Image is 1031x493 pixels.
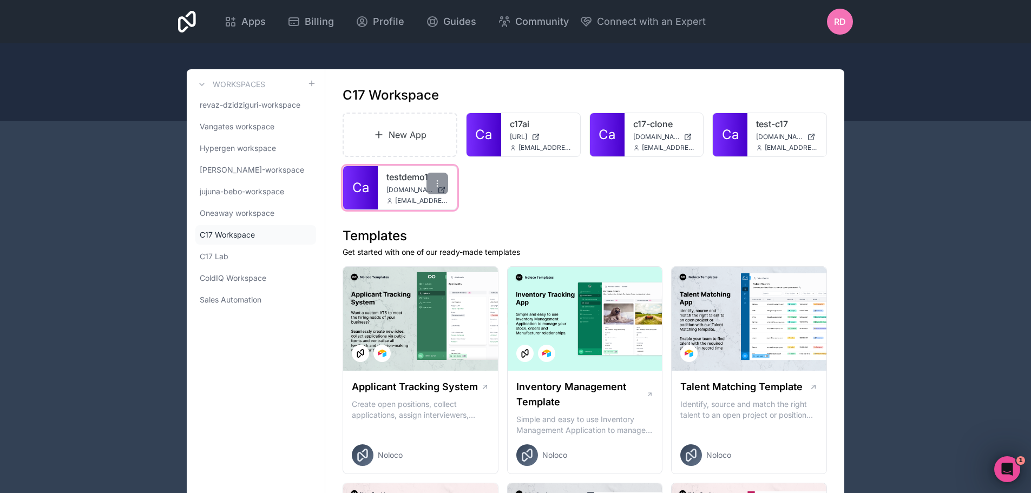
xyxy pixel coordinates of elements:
[195,182,316,201] a: jujuna-bebo-workspace
[200,143,276,154] span: Hypergen workspace
[215,10,274,34] a: Apps
[352,399,489,420] p: Create open positions, collect applications, assign interviewers, centralise candidate feedback a...
[510,117,572,130] a: c17ai
[305,14,334,29] span: Billing
[633,117,695,130] a: c17-clone
[343,87,439,104] h1: C17 Workspace
[195,160,316,180] a: [PERSON_NAME]-workspace
[343,247,827,258] p: Get started with one of our ready-made templates
[489,10,577,34] a: Community
[352,379,478,395] h1: Applicant Tracking System
[200,229,255,240] span: C17 Workspace
[200,273,266,284] span: ColdIQ Workspace
[378,349,386,358] img: Airtable Logo
[467,113,501,156] a: Ca
[685,349,693,358] img: Airtable Logo
[642,143,695,152] span: [EMAIL_ADDRESS][DOMAIN_NAME]
[542,349,551,358] img: Airtable Logo
[200,294,261,305] span: Sales Automation
[765,143,818,152] span: [EMAIL_ADDRESS][DOMAIN_NAME]
[756,117,818,130] a: test-c17
[994,456,1020,482] iframe: Intercom live chat
[200,251,228,262] span: C17 Lab
[279,10,343,34] a: Billing
[213,79,265,90] h3: Workspaces
[200,208,274,219] span: Oneaway workspace
[599,126,615,143] span: Ca
[518,143,572,152] span: [EMAIL_ADDRESS][DOMAIN_NAME]
[597,14,706,29] span: Connect with an Expert
[633,133,680,141] span: [DOMAIN_NAME]
[386,186,448,194] a: [DOMAIN_NAME]
[1016,456,1025,465] span: 1
[395,196,448,205] span: [EMAIL_ADDRESS][DOMAIN_NAME]
[756,133,803,141] span: [DOMAIN_NAME]
[352,179,369,196] span: Ca
[516,379,646,410] h1: Inventory Management Template
[195,247,316,266] a: C17 Lab
[590,113,625,156] a: Ca
[542,450,567,461] span: Noloco
[475,126,492,143] span: Ca
[706,450,731,461] span: Noloco
[834,15,846,28] span: RD
[510,133,527,141] span: [URL]
[195,268,316,288] a: ColdIQ Workspace
[195,290,316,310] a: Sales Automation
[680,379,803,395] h1: Talent Matching Template
[680,399,818,420] p: Identify, source and match the right talent to an open project or position with our Talent Matchi...
[195,78,265,91] a: Workspaces
[343,166,378,209] a: Ca
[200,165,304,175] span: [PERSON_NAME]-workspace
[417,10,485,34] a: Guides
[373,14,404,29] span: Profile
[633,133,695,141] a: [DOMAIN_NAME]
[195,203,316,223] a: Oneaway workspace
[713,113,747,156] a: Ca
[200,121,274,132] span: Vangates workspace
[443,14,476,29] span: Guides
[343,113,457,157] a: New App
[200,186,284,197] span: jujuna-bebo-workspace
[200,100,300,110] span: revaz-dzidziguri-workspace
[515,14,569,29] span: Community
[386,170,448,183] a: testdemo1
[516,414,654,436] p: Simple and easy to use Inventory Management Application to manage your stock, orders and Manufact...
[195,117,316,136] a: Vangates workspace
[195,139,316,158] a: Hypergen workspace
[510,133,572,141] a: [URL]
[378,450,403,461] span: Noloco
[343,227,827,245] h1: Templates
[195,225,316,245] a: C17 Workspace
[386,186,433,194] span: [DOMAIN_NAME]
[195,95,316,115] a: revaz-dzidziguri-workspace
[241,14,266,29] span: Apps
[722,126,739,143] span: Ca
[756,133,818,141] a: [DOMAIN_NAME]
[347,10,413,34] a: Profile
[580,14,706,29] button: Connect with an Expert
